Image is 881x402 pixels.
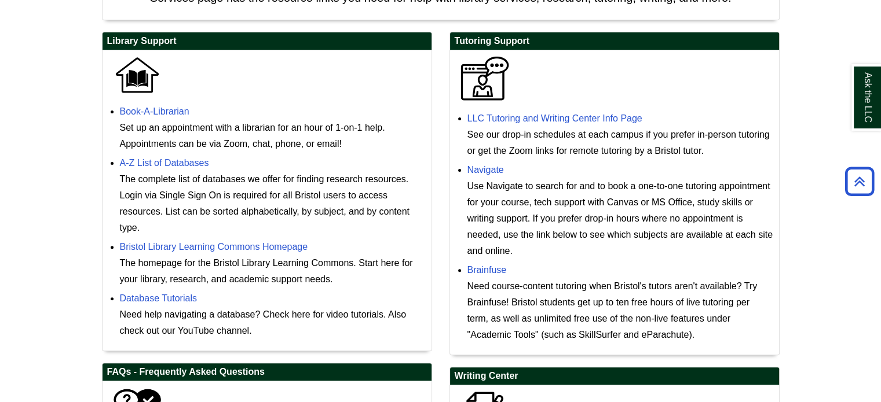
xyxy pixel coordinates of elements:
a: Navigate [467,165,504,175]
h2: Writing Center [450,367,779,385]
a: A-Z List of Databases [120,158,209,168]
div: Use Navigate to search for and to book a one-to-one tutoring appointment for your course, tech su... [467,178,773,259]
a: Brainfuse [467,265,507,275]
a: Database Tutorials [120,293,197,303]
a: Back to Top [841,174,878,189]
div: Need help navigating a database? Check here for video tutorials. Also check out our YouTube channel. [120,307,426,339]
div: Need course-content tutoring when Bristol's tutors aren't available? Try Brainfuse! Bristol stude... [467,278,773,343]
div: The complete list of databases we offer for finding research resources. Login via Single Sign On ... [120,171,426,236]
div: The homepage for the Bristol Library Learning Commons. Start here for your library, research, and... [120,255,426,287]
a: Bristol Library Learning Commons Homepage [120,242,308,252]
div: See our drop-in schedules at each campus if you prefer in-person tutoring or get the Zoom links f... [467,127,773,159]
h2: Library Support [103,32,432,50]
a: Book-A-Librarian [120,106,189,116]
h2: FAQs - Frequently Asked Questions [103,363,432,381]
div: Set up an appointment with a librarian for an hour of 1-on-1 help. Appointments can be via Zoom, ... [120,120,426,152]
a: LLC Tutoring and Writing Center Info Page [467,113,642,123]
h2: Tutoring Support [450,32,779,50]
